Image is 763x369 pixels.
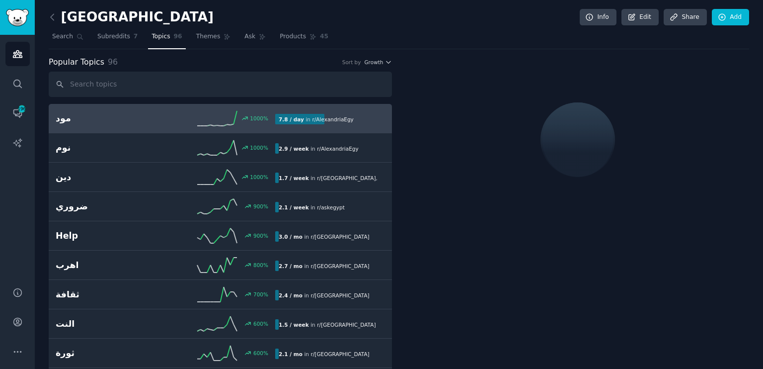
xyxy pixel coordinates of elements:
b: 2.9 / week [279,146,309,152]
span: 45 [320,32,328,41]
span: Products [280,32,306,41]
h2: مود [56,112,165,125]
a: نوم1000%2.9 / weekin r/AlexandriaEgy [49,133,392,163]
div: 900 % [253,203,268,210]
span: 7 [134,32,138,41]
h2: دين [56,171,165,184]
a: Ask [241,29,269,49]
div: in [275,231,373,242]
span: r/ AlexandriaEgy [317,146,358,152]
div: in [275,114,357,124]
a: مود1000%7.8 / dayin r/AlexandriaEgy [49,104,392,133]
a: Add [712,9,749,26]
a: ثقافة700%2.4 / moin r/[GEOGRAPHIC_DATA] [49,280,392,309]
b: 2.1 / week [279,204,309,210]
h2: Help [56,230,165,242]
span: 196 [17,105,26,112]
div: 800 % [253,262,268,269]
span: Ask [244,32,255,41]
b: 2.7 / mo [279,263,303,269]
a: Edit [621,9,659,26]
h2: اهرب [56,259,165,272]
span: r/ [GEOGRAPHIC_DATA] [317,175,376,181]
a: Subreddits7 [94,29,141,49]
span: r/ askegypt [317,204,345,210]
div: 1000 % [250,144,268,151]
h2: [GEOGRAPHIC_DATA] [49,9,214,25]
a: النت600%1.5 / weekin r/[GEOGRAPHIC_DATA] [49,309,392,339]
span: r/ [GEOGRAPHIC_DATA] [317,322,376,328]
div: 1000 % [250,115,268,122]
div: in [275,319,378,330]
span: r/ [GEOGRAPHIC_DATA] [310,351,369,357]
b: 7.8 / day [279,116,304,122]
h2: ثقافة [56,288,165,301]
span: 96 [108,57,118,67]
div: Sort by [342,59,361,66]
b: 2.1 / mo [279,351,303,357]
span: Search [52,32,73,41]
div: in [275,261,373,271]
h2: نوم [56,142,165,154]
span: Topics [152,32,170,41]
span: Subreddits [97,32,130,41]
div: in [275,173,378,183]
h2: ضروري [56,200,165,213]
b: 3.0 / mo [279,234,303,240]
div: 600 % [253,350,268,357]
div: 900 % [253,232,268,239]
div: 1000 % [250,174,268,181]
b: 1.7 / week [279,175,309,181]
a: Search [49,29,87,49]
b: 1.5 / week [279,322,309,328]
span: r/ [GEOGRAPHIC_DATA] [310,292,369,298]
a: ثورة600%2.1 / moin r/[GEOGRAPHIC_DATA] [49,339,392,368]
a: 196 [5,101,30,125]
button: Growth [364,59,392,66]
a: اهرب800%2.7 / moin r/[GEOGRAPHIC_DATA] [49,251,392,280]
div: in [275,143,362,154]
a: Help900%3.0 / moin r/[GEOGRAPHIC_DATA] [49,221,392,251]
img: GummySearch logo [6,9,29,26]
h2: ثورة [56,347,165,360]
a: ضروري900%2.1 / weekin r/askegypt [49,192,392,221]
span: r/ [GEOGRAPHIC_DATA] [310,263,369,269]
a: Themes [193,29,234,49]
a: دين1000%1.7 / weekin r/[GEOGRAPHIC_DATA], [49,163,392,192]
span: r/ AlexandriaEgy [312,116,353,122]
input: Search topics [49,72,392,97]
span: Growth [364,59,383,66]
a: Products45 [276,29,332,49]
a: Share [664,9,706,26]
span: Popular Topics [49,56,104,69]
span: Themes [196,32,221,41]
b: 2.4 / mo [279,292,303,298]
div: 600 % [253,320,268,327]
div: in [275,349,373,359]
div: in [275,202,348,212]
h2: النت [56,318,165,330]
a: Info [580,9,616,26]
span: r/ [GEOGRAPHIC_DATA] [310,234,369,240]
div: in [275,290,373,300]
span: 96 [174,32,182,41]
a: Topics96 [148,29,185,49]
span: , [376,175,378,181]
div: 700 % [253,291,268,298]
